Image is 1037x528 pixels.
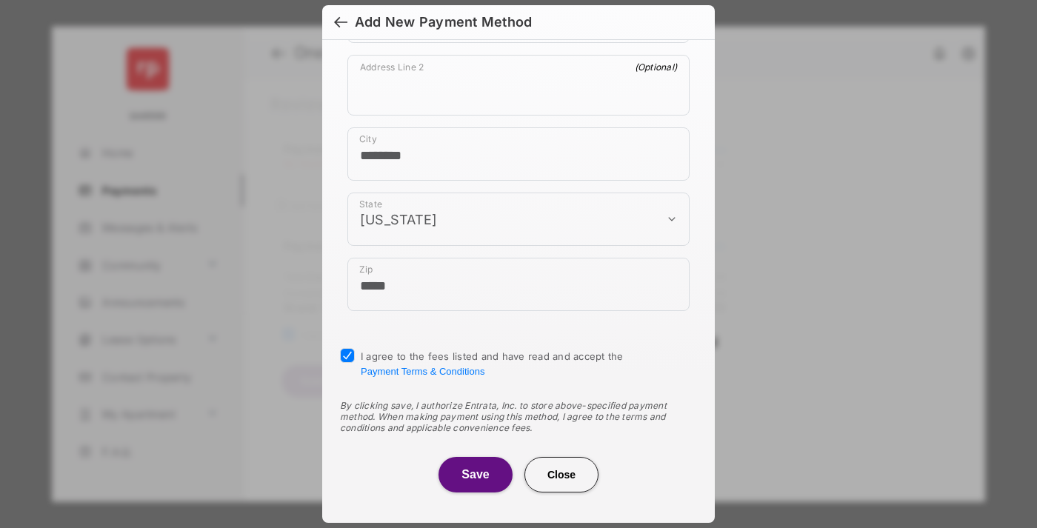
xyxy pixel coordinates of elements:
span: I agree to the fees listed and have read and accept the [361,350,624,377]
button: Close [524,457,598,492]
div: payment_method_screening[postal_addresses][locality] [347,127,690,181]
div: payment_method_screening[postal_addresses][addressLine2] [347,55,690,116]
button: I agree to the fees listed and have read and accept the [361,366,484,377]
div: Add New Payment Method [355,14,532,30]
div: payment_method_screening[postal_addresses][postalCode] [347,258,690,311]
button: Save [439,457,513,492]
div: By clicking save, I authorize Entrata, Inc. to store above-specified payment method. When making ... [340,400,697,433]
div: payment_method_screening[postal_addresses][administrativeArea] [347,193,690,246]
